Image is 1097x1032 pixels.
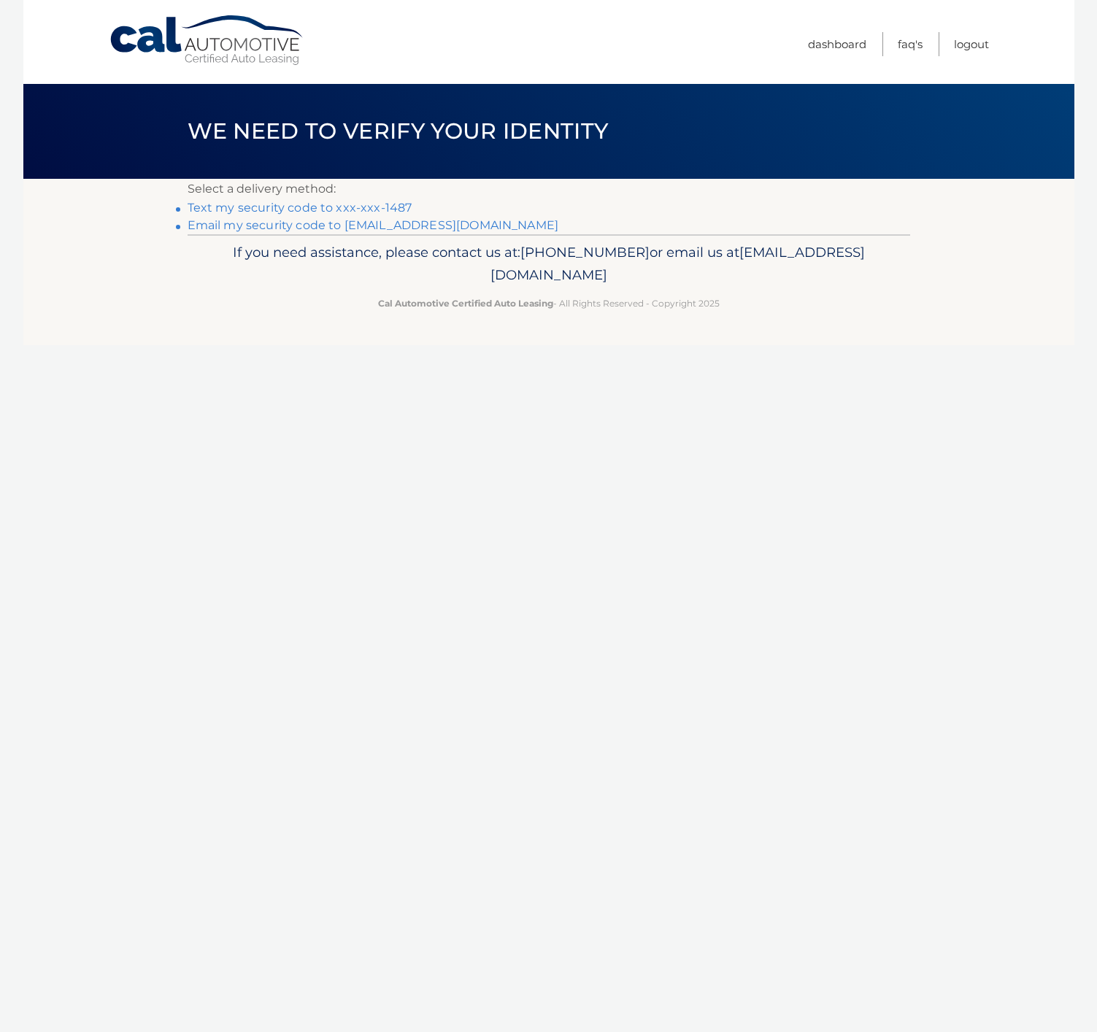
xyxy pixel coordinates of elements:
[520,244,650,261] span: [PHONE_NUMBER]
[197,241,901,288] p: If you need assistance, please contact us at: or email us at
[954,32,989,56] a: Logout
[808,32,866,56] a: Dashboard
[188,201,412,215] a: Text my security code to xxx-xxx-1487
[898,32,923,56] a: FAQ's
[188,179,910,199] p: Select a delivery method:
[378,298,553,309] strong: Cal Automotive Certified Auto Leasing
[188,218,559,232] a: Email my security code to [EMAIL_ADDRESS][DOMAIN_NAME]
[188,118,609,145] span: We need to verify your identity
[109,15,306,66] a: Cal Automotive
[197,296,901,311] p: - All Rights Reserved - Copyright 2025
